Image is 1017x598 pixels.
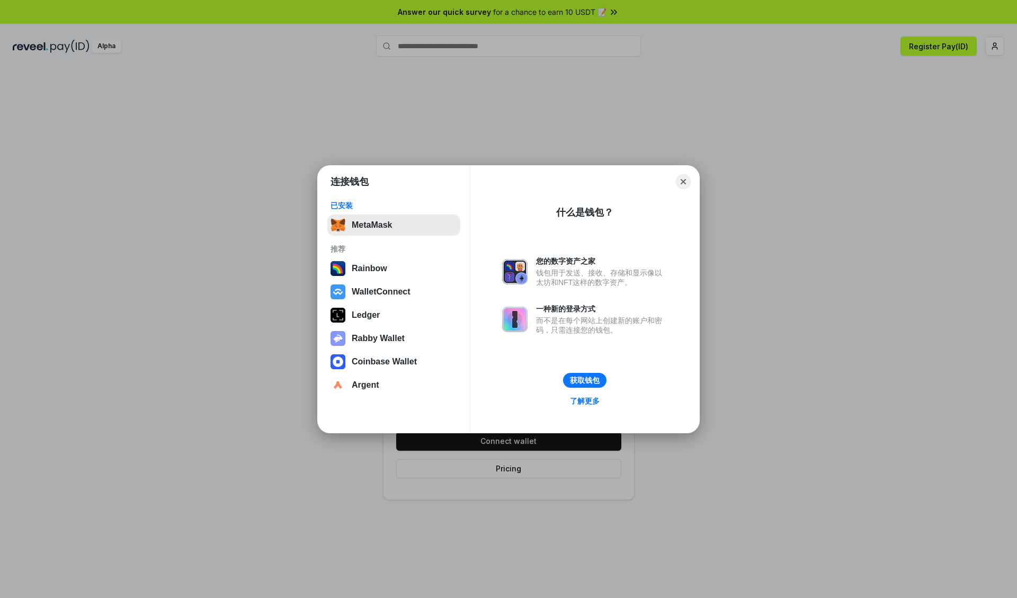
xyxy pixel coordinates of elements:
[563,373,606,388] button: 获取钱包
[536,256,667,266] div: 您的数字资产之家
[327,351,460,372] button: Coinbase Wallet
[536,316,667,335] div: 而不是在每个网站上创建新的账户和密码，只需连接您的钱包。
[327,215,460,236] button: MetaMask
[331,284,345,299] img: svg+xml,%3Csvg%20width%3D%2228%22%20height%3D%2228%22%20viewBox%3D%220%200%2028%2028%22%20fill%3D...
[331,218,345,233] img: svg+xml,%3Csvg%20fill%3D%22none%22%20height%3D%2233%22%20viewBox%3D%220%200%2035%2033%22%20width%...
[331,261,345,276] img: svg+xml,%3Csvg%20width%3D%22120%22%20height%3D%22120%22%20viewBox%3D%220%200%20120%20120%22%20fil...
[502,307,528,332] img: svg+xml,%3Csvg%20xmlns%3D%22http%3A%2F%2Fwww.w3.org%2F2000%2Fsvg%22%20fill%3D%22none%22%20viewBox...
[331,331,345,346] img: svg+xml,%3Csvg%20xmlns%3D%22http%3A%2F%2Fwww.w3.org%2F2000%2Fsvg%22%20fill%3D%22none%22%20viewBox...
[331,354,345,369] img: svg+xml,%3Csvg%20width%3D%2228%22%20height%3D%2228%22%20viewBox%3D%220%200%2028%2028%22%20fill%3D...
[570,376,600,385] div: 获取钱包
[331,308,345,323] img: svg+xml,%3Csvg%20xmlns%3D%22http%3A%2F%2Fwww.w3.org%2F2000%2Fsvg%22%20width%3D%2228%22%20height%3...
[352,310,380,320] div: Ledger
[331,175,369,188] h1: 连接钱包
[564,394,606,408] a: 了解更多
[327,374,460,396] button: Argent
[331,244,457,254] div: 推荐
[331,201,457,210] div: 已安装
[502,259,528,284] img: svg+xml,%3Csvg%20xmlns%3D%22http%3A%2F%2Fwww.w3.org%2F2000%2Fsvg%22%20fill%3D%22none%22%20viewBox...
[352,287,411,297] div: WalletConnect
[331,378,345,392] img: svg+xml,%3Csvg%20width%3D%2228%22%20height%3D%2228%22%20viewBox%3D%220%200%2028%2028%22%20fill%3D...
[352,357,417,367] div: Coinbase Wallet
[352,264,387,273] div: Rainbow
[327,281,460,302] button: WalletConnect
[676,174,691,189] button: Close
[352,220,392,230] div: MetaMask
[327,305,460,326] button: Ledger
[327,328,460,349] button: Rabby Wallet
[536,268,667,287] div: 钱包用于发送、接收、存储和显示像以太坊和NFT这样的数字资产。
[556,206,613,219] div: 什么是钱包？
[327,258,460,279] button: Rainbow
[536,304,667,314] div: 一种新的登录方式
[570,396,600,406] div: 了解更多
[352,380,379,390] div: Argent
[352,334,405,343] div: Rabby Wallet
